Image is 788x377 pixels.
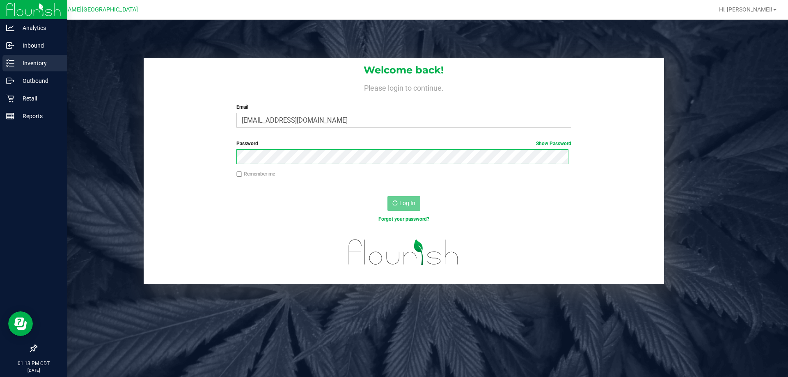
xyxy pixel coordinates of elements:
inline-svg: Inbound [6,41,14,50]
p: Outbound [14,76,64,86]
inline-svg: Inventory [6,59,14,67]
button: Log In [387,196,420,211]
span: Ft [PERSON_NAME][GEOGRAPHIC_DATA] [30,6,138,13]
a: Show Password [536,141,571,146]
h4: Please login to continue. [144,82,664,92]
label: Remember me [236,170,275,178]
iframe: Resource center [8,311,33,336]
p: 01:13 PM CDT [4,360,64,367]
inline-svg: Outbound [6,77,14,85]
img: flourish_logo.svg [339,231,469,273]
p: Analytics [14,23,64,33]
span: Password [236,141,258,146]
p: Inventory [14,58,64,68]
span: Hi, [PERSON_NAME]! [719,6,772,13]
h1: Welcome back! [144,65,664,75]
inline-svg: Reports [6,112,14,120]
label: Email [236,103,571,111]
p: Reports [14,111,64,121]
p: Retail [14,94,64,103]
a: Forgot your password? [378,216,429,222]
inline-svg: Analytics [6,24,14,32]
p: Inbound [14,41,64,50]
inline-svg: Retail [6,94,14,103]
span: Log In [399,200,415,206]
p: [DATE] [4,367,64,373]
input: Remember me [236,171,242,177]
